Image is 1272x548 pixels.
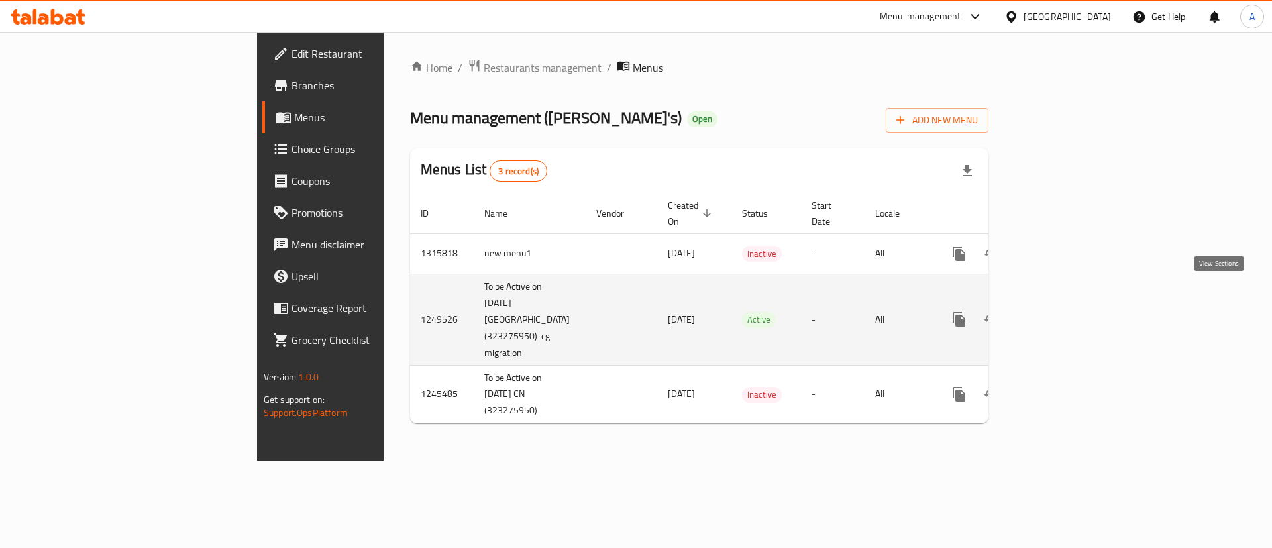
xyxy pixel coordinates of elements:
[943,378,975,410] button: more
[474,274,586,365] td: To be Active on [DATE] [GEOGRAPHIC_DATA] (323275950)-cg migration
[262,70,470,101] a: Branches
[291,237,459,252] span: Menu disclaimer
[975,378,1007,410] button: Change Status
[264,404,348,421] a: Support.OpsPlatform
[933,193,1081,234] th: Actions
[687,111,717,127] div: Open
[943,238,975,270] button: more
[668,197,715,229] span: Created On
[291,141,459,157] span: Choice Groups
[264,391,325,408] span: Get support on:
[875,205,917,221] span: Locale
[484,205,525,221] span: Name
[490,160,547,182] div: Total records count
[1249,9,1255,24] span: A
[410,103,682,133] span: Menu management ( [PERSON_NAME]'s )
[801,233,865,274] td: -
[865,233,933,274] td: All
[490,165,547,178] span: 3 record(s)
[668,385,695,402] span: [DATE]
[291,205,459,221] span: Promotions
[298,368,319,386] span: 1.0.0
[294,109,459,125] span: Menus
[262,133,470,165] a: Choice Groups
[291,78,459,93] span: Branches
[474,365,586,423] td: To be Active on [DATE] CN (323275950)
[596,205,641,221] span: Vendor
[742,247,782,262] span: Inactive
[291,268,459,284] span: Upsell
[742,205,785,221] span: Status
[742,312,776,327] span: Active
[801,274,865,365] td: -
[291,300,459,316] span: Coverage Report
[262,292,470,324] a: Coverage Report
[264,368,296,386] span: Version:
[975,238,1007,270] button: Change Status
[291,332,459,348] span: Grocery Checklist
[484,60,602,76] span: Restaurants management
[262,101,470,133] a: Menus
[668,311,695,328] span: [DATE]
[865,365,933,423] td: All
[262,229,470,260] a: Menu disclaimer
[742,312,776,328] div: Active
[291,173,459,189] span: Coupons
[812,197,849,229] span: Start Date
[865,274,933,365] td: All
[468,59,602,76] a: Restaurants management
[262,260,470,292] a: Upsell
[687,113,717,125] span: Open
[410,59,988,76] nav: breadcrumb
[633,60,663,76] span: Menus
[474,233,586,274] td: new menu1
[262,324,470,356] a: Grocery Checklist
[421,160,547,182] h2: Menus List
[951,155,983,187] div: Export file
[291,46,459,62] span: Edit Restaurant
[880,9,961,25] div: Menu-management
[896,112,978,129] span: Add New Menu
[421,205,446,221] span: ID
[801,365,865,423] td: -
[742,387,782,402] span: Inactive
[975,303,1007,335] button: Change Status
[262,165,470,197] a: Coupons
[668,245,695,262] span: [DATE]
[943,303,975,335] button: more
[886,108,988,133] button: Add New Menu
[410,193,1081,424] table: enhanced table
[262,197,470,229] a: Promotions
[1024,9,1111,24] div: [GEOGRAPHIC_DATA]
[262,38,470,70] a: Edit Restaurant
[607,60,611,76] li: /
[742,387,782,403] div: Inactive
